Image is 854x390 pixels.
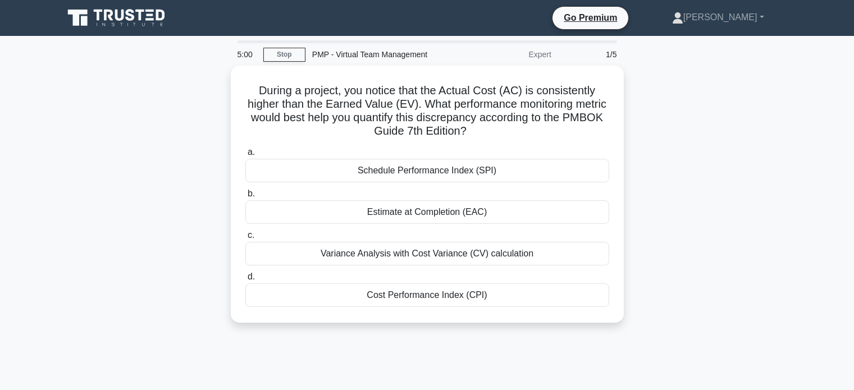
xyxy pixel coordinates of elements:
span: d. [248,272,255,281]
div: Expert [460,43,558,66]
div: Variance Analysis with Cost Variance (CV) calculation [245,242,609,265]
a: Stop [263,48,305,62]
div: Schedule Performance Index (SPI) [245,159,609,182]
h5: During a project, you notice that the Actual Cost (AC) is consistently higher than the Earned Val... [244,84,610,139]
a: Go Premium [557,11,624,25]
div: Estimate at Completion (EAC) [245,200,609,224]
div: Cost Performance Index (CPI) [245,283,609,307]
span: c. [248,230,254,240]
div: PMP - Virtual Team Management [305,43,460,66]
div: 1/5 [558,43,624,66]
div: 5:00 [231,43,263,66]
span: a. [248,147,255,157]
span: b. [248,189,255,198]
a: [PERSON_NAME] [645,6,791,29]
